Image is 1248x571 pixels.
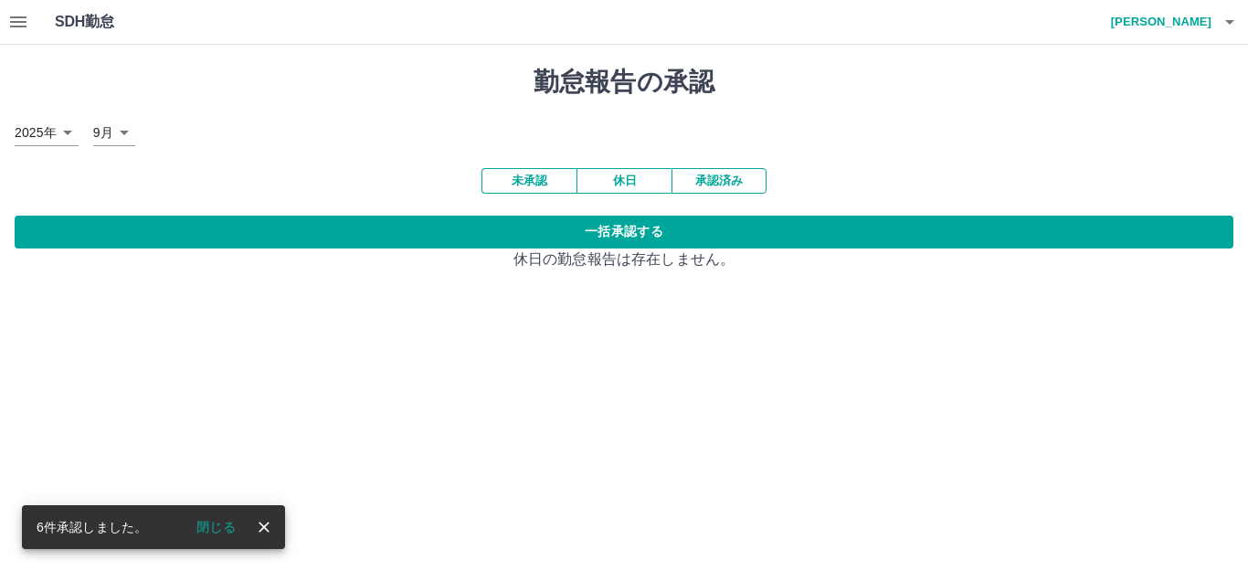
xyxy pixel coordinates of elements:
[15,216,1233,248] button: 一括承認する
[37,511,147,544] div: 6件承認しました。
[672,168,767,194] button: 承認済み
[182,513,250,541] button: 閉じる
[15,248,1233,270] p: 休日の勤怠報告は存在しません。
[576,168,672,194] button: 休日
[250,513,278,541] button: close
[481,168,576,194] button: 未承認
[15,120,79,146] div: 2025年
[93,120,135,146] div: 9月
[15,67,1233,98] h1: 勤怠報告の承認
